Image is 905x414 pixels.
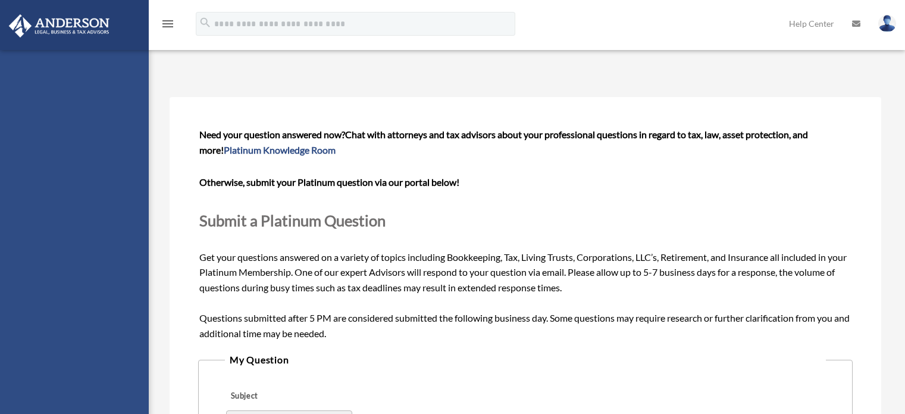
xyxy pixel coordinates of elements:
a: Platinum Knowledge Room [224,144,336,155]
img: User Pic [878,15,896,32]
label: Subject [226,388,339,405]
b: Otherwise, submit your Platinum question via our portal below! [199,176,459,188]
legend: My Question [225,351,826,368]
span: Get your questions answered on a variety of topics including Bookkeeping, Tax, Living Trusts, Cor... [199,129,851,339]
span: Submit a Platinum Question [199,211,386,229]
img: Anderson Advisors Platinum Portal [5,14,113,38]
a: menu [161,21,175,31]
span: Chat with attorneys and tax advisors about your professional questions in regard to tax, law, ass... [199,129,808,155]
i: menu [161,17,175,31]
i: search [199,16,212,29]
span: Need your question answered now? [199,129,345,140]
